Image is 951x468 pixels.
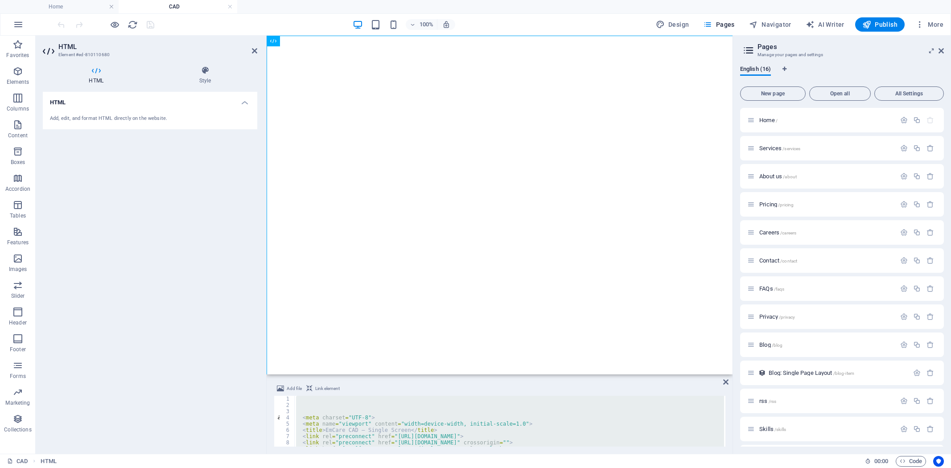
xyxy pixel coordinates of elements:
[900,285,908,292] div: Settings
[900,397,908,405] div: Settings
[913,285,921,292] div: Duplicate
[287,383,302,394] span: Add file
[757,286,896,291] div: FAQs/faqs
[926,425,934,433] div: Remove
[913,341,921,349] div: Duplicate
[127,19,138,30] button: reload
[4,426,31,433] p: Collections
[913,425,921,433] div: Duplicate
[913,229,921,236] div: Duplicate
[759,145,800,152] span: Click to open page
[41,456,56,467] span: Click to select. Double-click to edit
[913,172,921,180] div: Duplicate
[276,383,303,394] button: Add file
[926,341,934,349] div: Remove
[900,201,908,208] div: Settings
[757,398,896,404] div: rss/rss
[740,64,771,76] span: English (16)
[913,369,921,377] div: Settings
[10,373,26,380] p: Forms
[652,17,693,32] button: Design
[128,20,138,30] i: Reload page
[774,287,785,291] span: /faqs
[41,456,56,467] nav: breadcrumb
[109,19,120,30] button: Click here to leave preview mode and continue editing
[780,230,796,235] span: /careers
[744,91,802,96] span: New page
[809,86,871,101] button: Open all
[926,201,934,208] div: Remove
[274,439,295,446] div: 8
[274,433,295,439] div: 7
[900,172,908,180] div: Settings
[900,456,922,467] span: Code
[9,319,27,326] p: Header
[913,201,921,208] div: Duplicate
[772,343,783,348] span: /blog
[900,313,908,320] div: Settings
[913,397,921,405] div: Duplicate
[274,396,295,402] div: 1
[926,257,934,264] div: Remove
[913,257,921,264] div: Duplicate
[759,398,776,404] span: Click to open page
[806,20,844,29] span: AI Writer
[759,117,778,123] span: Click to open page
[7,239,29,246] p: Features
[7,105,29,112] p: Columns
[11,159,25,166] p: Boxes
[43,92,257,108] h4: HTML
[865,456,889,467] h6: Session time
[274,446,295,452] div: 9
[802,17,848,32] button: AI Writer
[913,144,921,152] div: Duplicate
[757,314,896,320] div: Privacy/privacy
[926,313,934,320] div: Remove
[8,132,28,139] p: Content
[50,115,250,123] div: Add, edit, and format HTML directly on the website.
[274,421,295,427] div: 5
[774,427,786,432] span: /skills
[274,408,295,415] div: 3
[758,51,926,59] h3: Manage your pages and settings
[740,66,944,83] div: Language Tabs
[915,20,943,29] span: More
[274,427,295,433] div: 6
[758,43,944,51] h2: Pages
[757,342,896,348] div: Blog/blog
[926,144,934,152] div: Remove
[783,174,797,179] span: /about
[881,458,882,464] span: :
[913,313,921,320] div: Duplicate
[5,185,30,193] p: Accordion
[900,257,908,264] div: Settings
[759,426,786,432] span: Click to open page
[759,313,795,320] span: Click to open page
[912,17,947,32] button: More
[926,116,934,124] div: The startpage cannot be deleted
[703,20,734,29] span: Pages
[769,399,777,404] span: /rss
[779,315,795,320] span: /privacy
[58,43,257,51] h2: HTML
[926,172,934,180] div: Remove
[7,78,29,86] p: Elements
[900,229,908,236] div: Settings
[926,397,934,405] div: Remove
[913,116,921,124] div: Duplicate
[759,341,782,348] span: Click to open page
[757,173,896,179] div: About us/about
[813,91,867,96] span: Open all
[933,456,944,467] button: Usercentrics
[9,266,27,273] p: Images
[745,17,795,32] button: Navigator
[43,66,153,85] h4: HTML
[758,369,766,377] div: This layout is used as a template for all items (e.g. a blog post) of this collection. The conten...
[926,285,934,292] div: Remove
[419,19,433,30] h6: 100%
[778,202,794,207] span: /pricing
[862,20,897,29] span: Publish
[58,51,239,59] h3: Element #ed-810110680
[759,201,794,208] span: Click to open page
[759,257,797,264] span: Click to open page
